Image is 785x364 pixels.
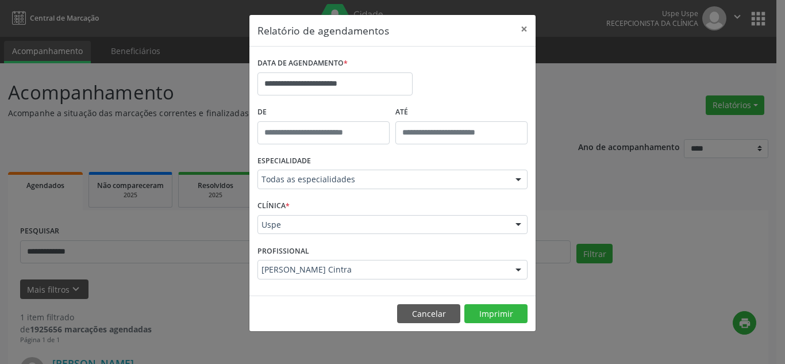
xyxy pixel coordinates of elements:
button: Imprimir [464,304,528,324]
label: PROFISSIONAL [257,242,309,260]
label: DATA DE AGENDAMENTO [257,55,348,72]
h5: Relatório de agendamentos [257,23,389,38]
label: CLÍNICA [257,197,290,215]
label: De [257,104,390,121]
span: Uspe [261,219,504,231]
span: Todas as especialidades [261,174,504,185]
span: [PERSON_NAME] Cintra [261,264,504,275]
label: ESPECIALIDADE [257,152,311,170]
button: Close [513,15,536,43]
label: ATÉ [395,104,528,121]
button: Cancelar [397,304,460,324]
